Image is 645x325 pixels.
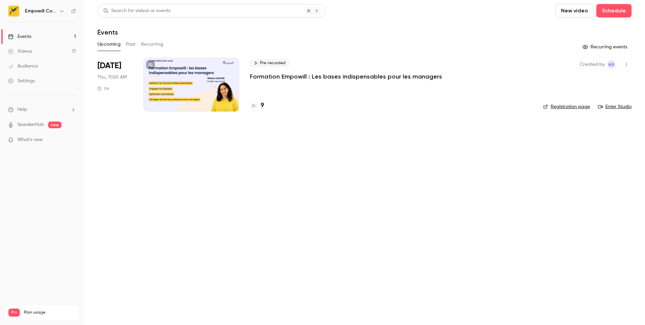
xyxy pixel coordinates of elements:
h6: Empowill Community [25,8,56,14]
button: Recurring events [579,42,632,52]
div: Settings [8,78,35,84]
span: Adèle Gilbert [607,60,615,68]
div: Videos [8,48,32,55]
li: help-dropdown-opener [8,106,76,113]
h4: 9 [261,101,264,110]
span: new [48,122,61,128]
span: AG [608,60,614,68]
button: Past [126,39,136,50]
button: New video [555,4,594,17]
button: Schedule [596,4,632,17]
span: Pre-recorded [250,59,290,67]
div: Audience [8,63,38,69]
span: Pro [8,309,20,317]
img: Empowill Community [8,6,19,16]
a: Registration page [543,103,590,110]
a: SpeakerHub [17,121,44,128]
button: Recurring [141,39,164,50]
div: Sep 25 Thu, 11:00 AM (Europe/Paris) [97,58,133,111]
button: Upcoming [97,39,121,50]
span: Help [17,106,27,113]
iframe: Noticeable Trigger [68,137,76,143]
a: Enter Studio [598,103,632,110]
div: Search for videos or events [103,7,170,14]
div: 1 h [97,86,109,91]
span: [DATE] [97,60,121,71]
span: Created by [580,60,605,68]
div: Events [8,33,31,40]
span: Thu, 11:00 AM [97,74,127,81]
a: 9 [250,101,264,110]
span: What's new [17,136,43,143]
a: Formation Empowill : Les bases indispensables pour les managers [250,73,442,81]
span: Plan usage [24,310,76,315]
h1: Events [97,28,118,36]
